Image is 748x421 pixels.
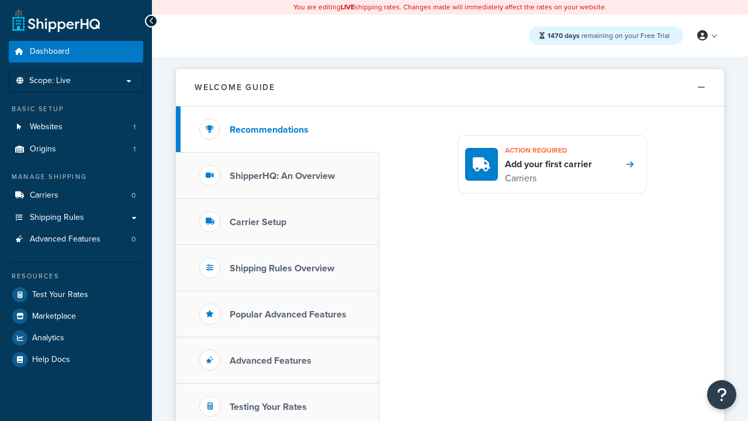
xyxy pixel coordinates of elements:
[29,76,71,86] span: Scope: Live
[9,185,143,206] li: Carriers
[505,158,592,171] h4: Add your first carrier
[707,380,736,409] button: Open Resource Center
[131,234,136,244] span: 0
[230,356,311,366] h3: Advanced Features
[30,144,56,154] span: Origins
[133,122,136,132] span: 1
[9,349,143,370] a: Help Docs
[9,116,143,138] li: Websites
[30,191,58,201] span: Carriers
[9,207,143,229] a: Shipping Rules
[30,213,84,223] span: Shipping Rules
[230,309,347,320] h3: Popular Advanced Features
[230,217,286,227] h3: Carrier Setup
[9,139,143,160] a: Origins1
[9,327,143,348] a: Analytics
[9,104,143,114] div: Basic Setup
[176,69,724,106] button: Welcome Guide
[230,171,335,181] h3: ShipperHQ: An Overview
[230,402,307,412] h3: Testing Your Rates
[30,234,101,244] span: Advanced Features
[9,172,143,182] div: Manage Shipping
[230,125,309,135] h3: Recommendations
[505,143,592,158] h3: Action required
[341,2,355,12] b: LIVE
[32,290,88,300] span: Test Your Rates
[9,306,143,327] a: Marketplace
[195,83,275,92] h2: Welcome Guide
[9,284,143,305] a: Test Your Rates
[133,144,136,154] span: 1
[9,139,143,160] li: Origins
[9,229,143,250] li: Advanced Features
[9,271,143,281] div: Resources
[30,47,70,57] span: Dashboard
[32,355,70,365] span: Help Docs
[548,30,580,41] strong: 1470 days
[32,312,76,322] span: Marketplace
[9,116,143,138] a: Websites1
[230,263,334,274] h3: Shipping Rules Overview
[131,191,136,201] span: 0
[9,229,143,250] a: Advanced Features0
[548,30,670,41] span: remaining on your Free Trial
[32,333,64,343] span: Analytics
[9,41,143,63] a: Dashboard
[30,122,63,132] span: Websites
[505,171,592,186] p: Carriers
[9,185,143,206] a: Carriers0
